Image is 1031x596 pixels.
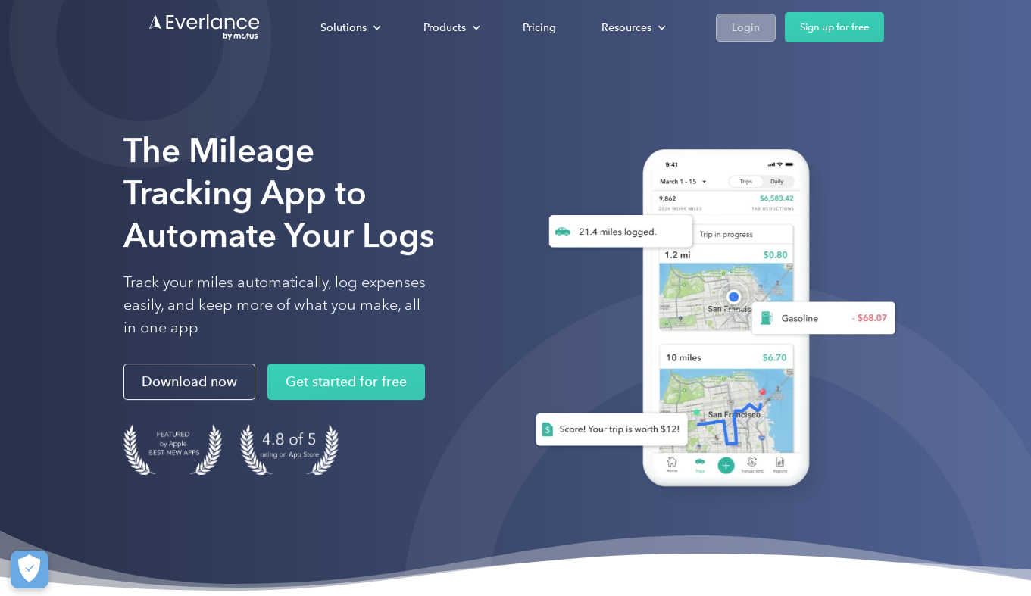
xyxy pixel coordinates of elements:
a: Sign up for free [785,12,884,42]
div: Products [408,14,492,41]
div: Login [732,18,760,37]
div: Solutions [320,18,367,37]
a: Go to homepage [148,13,261,42]
div: Resources [601,18,651,37]
div: Resources [586,14,678,41]
a: Download now [123,364,255,400]
div: Pricing [523,18,556,37]
button: Cookies Settings [11,551,48,588]
div: Solutions [305,14,393,41]
strong: The Mileage Tracking App to Automate Your Logs [123,130,435,255]
p: Track your miles automatically, log expenses easily, and keep more of what you make, all in one app [123,271,426,339]
img: Badge for Featured by Apple Best New Apps [123,424,222,475]
img: Everlance, mileage tracker app, expense tracking app [511,134,908,510]
a: Get started for free [267,364,425,400]
a: Login [716,14,776,42]
a: Pricing [508,14,571,41]
img: 4.9 out of 5 stars on the app store [240,424,339,475]
div: Products [423,18,466,37]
